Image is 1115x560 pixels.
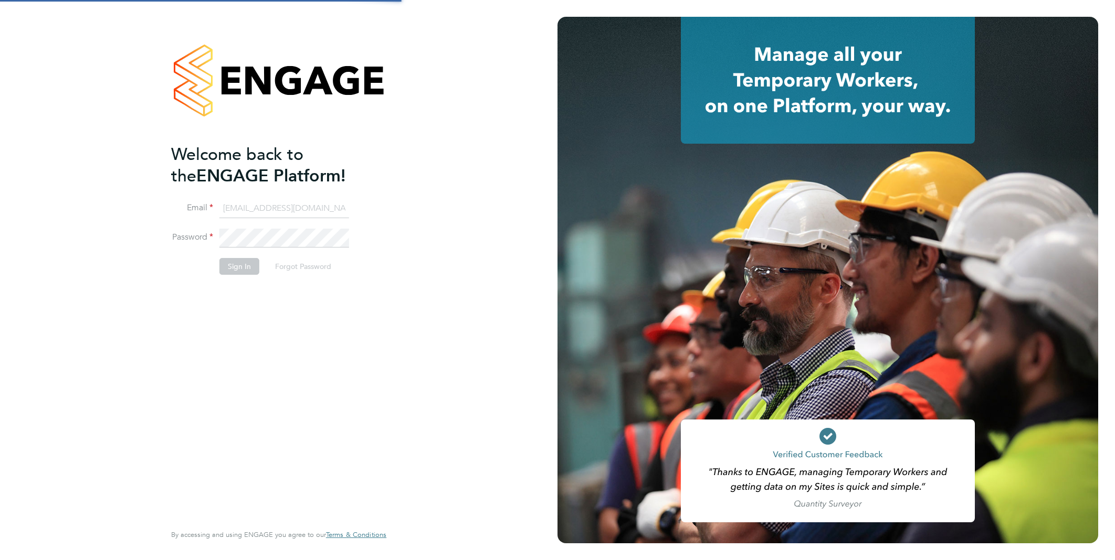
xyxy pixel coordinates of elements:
label: Email [171,202,213,213]
label: Password [171,232,213,243]
button: Sign In [219,258,259,275]
button: Forgot Password [267,258,340,275]
span: Welcome back to the [171,144,303,186]
span: By accessing and using ENGAGE you agree to our [171,530,386,539]
input: Enter your work email... [219,199,349,218]
h2: ENGAGE Platform! [171,144,376,187]
a: Terms & Conditions [326,531,386,539]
